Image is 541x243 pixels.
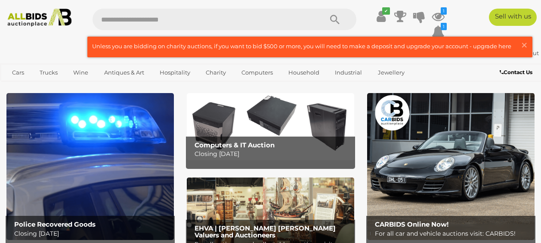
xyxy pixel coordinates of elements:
a: Cars [6,65,30,80]
a: Sports [38,80,67,94]
p: Closing [DATE] [195,149,351,159]
b: Computers & IT Auction [195,141,275,149]
a: Office [6,80,34,94]
a: Charity [200,65,232,80]
a: Antiques & Art [99,65,150,80]
a: 1 [432,24,445,40]
b: Contact Us [500,69,532,75]
a: Sell with us [489,9,537,26]
i: 1 [441,23,447,30]
a: [GEOGRAPHIC_DATA] [71,80,144,94]
a: Computers & IT Auction Computers & IT Auction Closing [DATE] [187,93,354,160]
img: Allbids.com.au [4,9,75,27]
a: Hospitality [154,65,196,80]
p: For all car and vehicle auctions visit: CARBIDS! [375,228,532,239]
a: CARBIDS Online Now! CARBIDS Online Now! For all car and vehicle auctions visit: CARBIDS! [367,93,535,240]
a: Trucks [34,65,63,80]
img: Computers & IT Auction [187,93,354,160]
button: Search [313,9,356,30]
p: Closing [DATE] [14,228,171,239]
i: 1 [441,7,447,15]
span: × [520,37,528,53]
a: Industrial [329,65,368,80]
a: Wine [68,65,94,80]
a: Jewellery [372,65,410,80]
i: ✔ [382,7,390,15]
a: Household [283,65,325,80]
a: Police Recovered Goods Police Recovered Goods Closing [DATE] [6,93,174,240]
img: CARBIDS Online Now! [367,93,535,240]
b: CARBIDS Online Now! [375,220,448,228]
a: Contact Us [500,68,535,77]
a: ✔ [375,9,388,24]
img: Police Recovered Goods [6,93,174,240]
b: EHVA | [PERSON_NAME] [PERSON_NAME] Valuers and Auctioneers [195,224,336,240]
a: Computers [236,65,278,80]
b: Police Recovered Goods [14,220,96,228]
a: 1 [432,9,445,24]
